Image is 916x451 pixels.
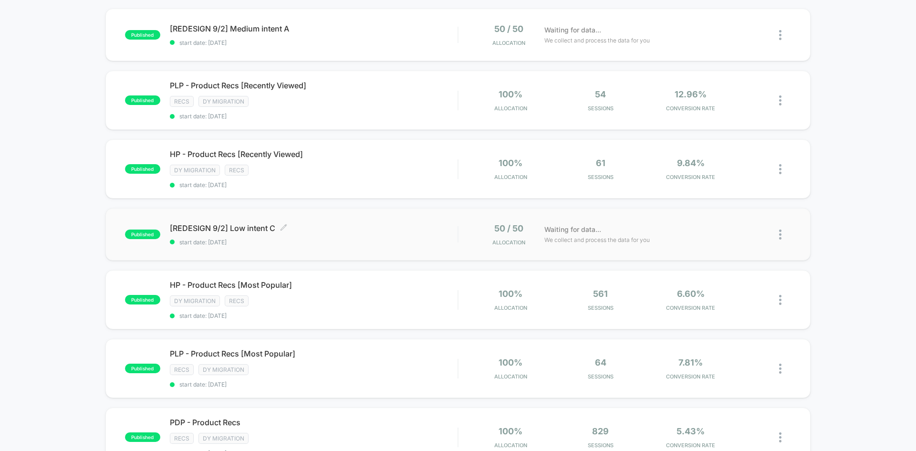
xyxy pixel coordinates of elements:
[125,432,160,442] span: published
[170,39,458,46] span: start date: [DATE]
[170,223,458,233] span: [REDESIGN 9/2] Low intent C
[558,105,644,112] span: Sessions
[648,105,733,112] span: CONVERSION RATE
[125,95,160,105] span: published
[499,357,522,367] span: 100%
[675,89,707,99] span: 12.96%
[225,295,249,306] span: Recs
[125,30,160,40] span: published
[779,30,781,40] img: close
[170,181,458,189] span: start date: [DATE]
[494,105,527,112] span: Allocation
[170,295,220,306] span: DY Migration
[595,357,606,367] span: 64
[558,304,644,311] span: Sessions
[170,113,458,120] span: start date: [DATE]
[779,230,781,240] img: close
[648,304,733,311] span: CONVERSION RATE
[677,426,705,436] span: 5.43%
[779,95,781,105] img: close
[544,36,650,45] span: We collect and process the data for you
[779,432,781,442] img: close
[492,239,525,246] span: Allocation
[225,165,249,176] span: Recs
[779,164,781,174] img: close
[494,304,527,311] span: Allocation
[170,96,194,107] span: Recs
[125,230,160,239] span: published
[170,280,458,290] span: HP - Product Recs [Most Popular]
[492,40,525,46] span: Allocation
[494,24,523,34] span: 50 / 50
[648,174,733,180] span: CONVERSION RATE
[779,364,781,374] img: close
[558,174,644,180] span: Sessions
[198,364,249,375] span: DY Migration
[170,418,458,427] span: PDP - Product Recs
[198,96,249,107] span: DY Migration
[592,426,609,436] span: 829
[125,364,160,373] span: published
[499,158,522,168] span: 100%
[558,373,644,380] span: Sessions
[170,364,194,375] span: Recs
[494,442,527,449] span: Allocation
[494,373,527,380] span: Allocation
[544,25,601,35] span: Waiting for data...
[596,158,605,168] span: 61
[499,89,522,99] span: 100%
[125,164,160,174] span: published
[595,89,606,99] span: 54
[170,381,458,388] span: start date: [DATE]
[544,224,601,235] span: Waiting for data...
[170,433,194,444] span: Recs
[170,149,458,159] span: HP - Product Recs [Recently Viewed]
[125,295,160,304] span: published
[499,426,522,436] span: 100%
[558,442,644,449] span: Sessions
[648,373,733,380] span: CONVERSION RATE
[677,289,705,299] span: 6.60%
[678,357,703,367] span: 7.81%
[170,81,458,90] span: PLP - Product Recs [Recently Viewed]
[170,24,458,33] span: [REDESIGN 9/2] Medium intent A
[677,158,705,168] span: 9.84%
[779,295,781,305] img: close
[494,174,527,180] span: Allocation
[499,289,522,299] span: 100%
[170,349,458,358] span: PLP - Product Recs [Most Popular]
[170,239,458,246] span: start date: [DATE]
[648,442,733,449] span: CONVERSION RATE
[170,165,220,176] span: DY Migration
[198,433,249,444] span: DY Migration
[593,289,608,299] span: 561
[494,223,523,233] span: 50 / 50
[170,312,458,319] span: start date: [DATE]
[544,235,650,244] span: We collect and process the data for you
